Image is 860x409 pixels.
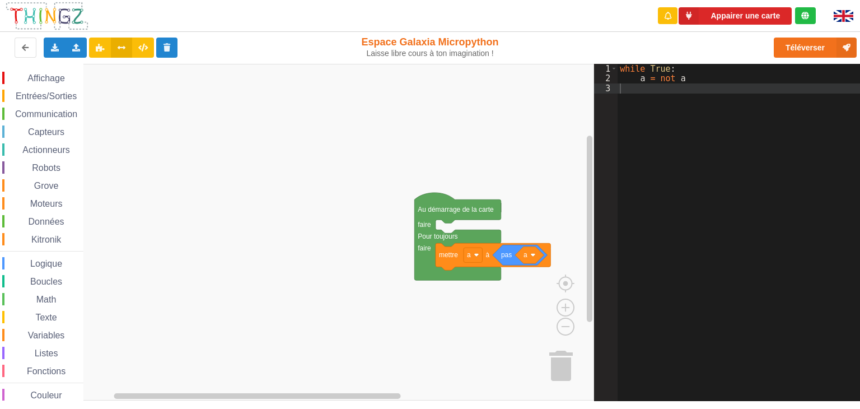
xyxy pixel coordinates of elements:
[679,7,792,25] button: Appairer une carte
[501,251,512,259] text: pas
[34,313,58,322] span: Texte
[357,36,504,58] div: Espace Galaxia Micropython
[524,251,527,259] text: a
[774,38,857,58] button: Téléverser
[26,127,66,137] span: Capteurs
[27,217,66,226] span: Données
[33,348,60,358] span: Listes
[25,366,67,376] span: Fonctions
[30,163,62,173] span: Robots
[5,1,89,31] img: thingz_logo.png
[418,244,431,252] text: faire
[594,83,618,94] div: 3
[467,251,471,259] text: a
[29,199,64,208] span: Moteurs
[795,7,816,24] div: Tu es connecté au serveur de création de Thingz
[834,10,853,22] img: gb.png
[30,235,63,244] span: Kitronik
[14,91,78,101] span: Entrées/Sorties
[594,64,618,74] div: 1
[13,109,79,119] span: Communication
[418,233,457,240] text: Pour toujours
[29,259,64,268] span: Logique
[357,49,504,58] div: Laisse libre cours à ton imagination !
[594,73,618,83] div: 2
[26,73,66,83] span: Affichage
[26,331,67,340] span: Variables
[29,391,64,400] span: Couleur
[418,221,431,229] text: faire
[418,206,494,213] text: Au démarrage de la carte
[21,145,72,155] span: Actionneurs
[485,251,489,259] text: à
[35,295,58,304] span: Math
[29,277,64,286] span: Boucles
[32,181,60,190] span: Grove
[439,251,458,259] text: mettre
